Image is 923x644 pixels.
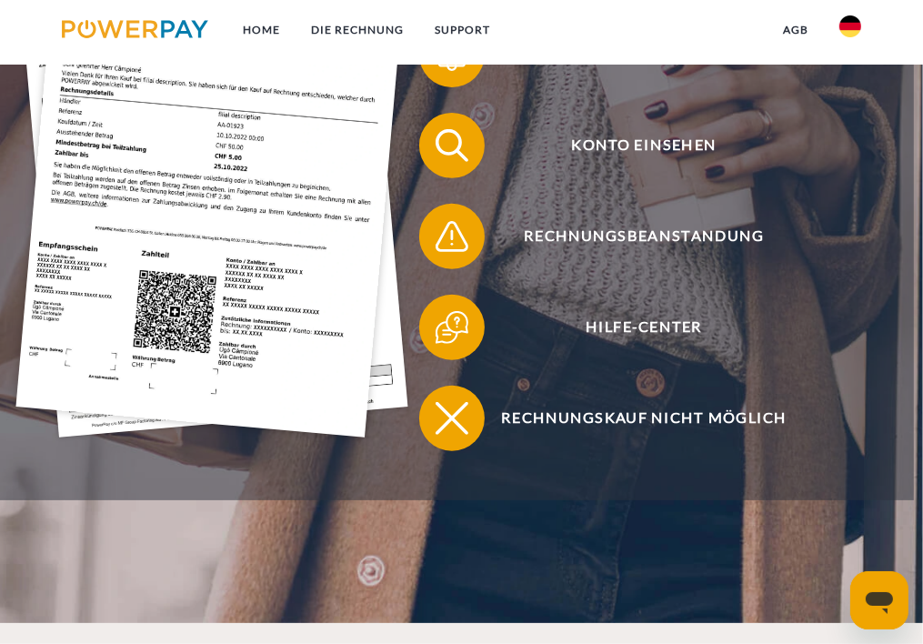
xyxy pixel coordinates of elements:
[296,14,419,46] a: DIE RECHNUNG
[444,113,845,178] span: Konto einsehen
[444,22,845,87] span: Mahnung erhalten?
[396,200,868,273] a: Rechnungsbeanstandung
[432,125,473,166] img: qb_search.svg
[419,204,845,269] button: Rechnungsbeanstandung
[419,386,845,451] button: Rechnungskauf nicht möglich
[444,295,845,360] span: Hilfe-Center
[396,291,868,364] a: Hilfe-Center
[396,18,868,91] a: Mahnung erhalten?
[419,295,845,360] button: Hilfe-Center
[432,307,473,347] img: qb_help.svg
[419,14,506,46] a: SUPPORT
[396,109,868,182] a: Konto einsehen
[432,216,473,257] img: qb_warning.svg
[419,22,845,87] button: Mahnung erhalten?
[62,20,208,38] img: logo-powerpay.svg
[227,14,296,46] a: Home
[444,204,845,269] span: Rechnungsbeanstandung
[432,34,473,75] img: qb_bell.svg
[444,386,845,451] span: Rechnungskauf nicht möglich
[767,14,824,46] a: agb
[419,113,845,178] button: Konto einsehen
[432,397,473,438] img: qb_close.svg
[850,571,908,629] iframe: Schaltfläche zum Öffnen des Messaging-Fensters
[396,382,868,455] a: Rechnungskauf nicht möglich
[839,15,861,37] img: de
